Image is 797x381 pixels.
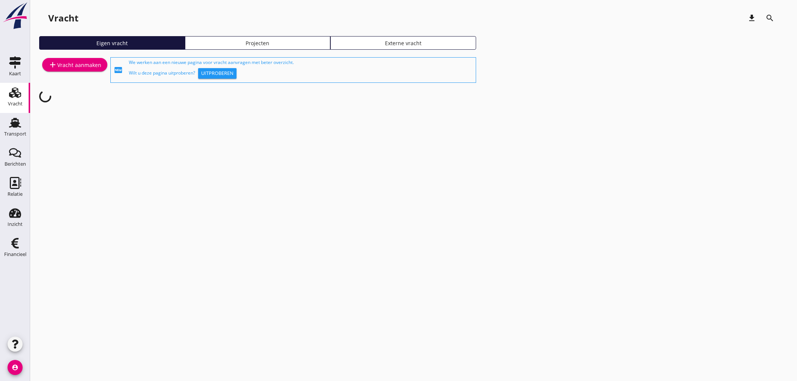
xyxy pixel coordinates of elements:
div: Berichten [5,162,26,166]
i: fiber_new [114,66,123,75]
div: Relatie [8,192,23,197]
div: Vracht [48,12,78,24]
div: Vracht aanmaken [48,60,101,69]
div: Uitproberen [201,70,234,77]
a: Eigen vracht [39,36,185,50]
i: download [747,14,756,23]
div: Externe vracht [334,39,473,47]
i: account_circle [8,360,23,375]
div: Kaart [9,71,21,76]
a: Projecten [185,36,331,50]
a: Externe vracht [330,36,476,50]
button: Uitproberen [198,68,237,79]
i: search [765,14,774,23]
div: Inzicht [8,222,23,227]
div: Vracht [8,101,23,106]
i: add [48,60,57,69]
a: Vracht aanmaken [42,58,107,72]
div: Eigen vracht [43,39,182,47]
div: Transport [4,131,26,136]
div: We werken aan een nieuwe pagina voor vracht aanvragen met beter overzicht. Wilt u deze pagina uit... [129,59,473,81]
img: logo-small.a267ee39.svg [2,2,29,30]
div: Projecten [188,39,327,47]
div: Financieel [4,252,26,257]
